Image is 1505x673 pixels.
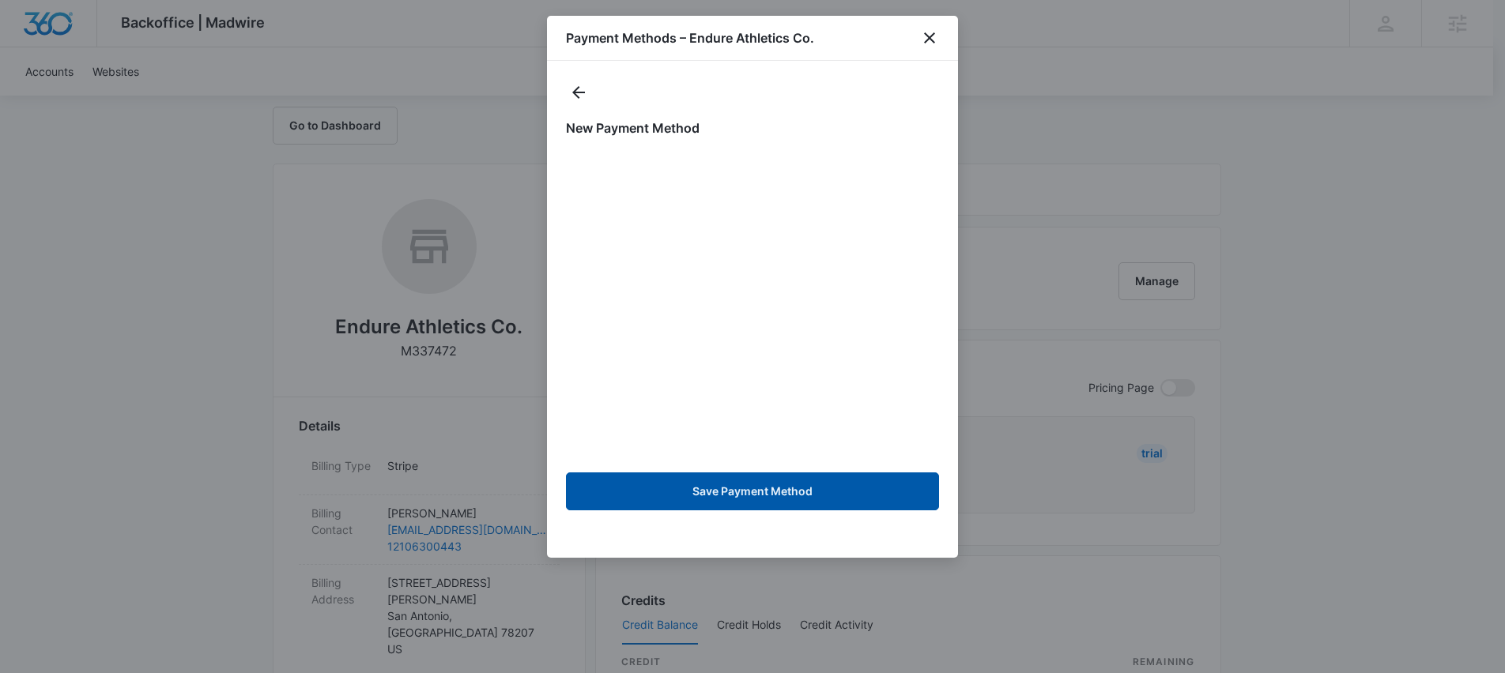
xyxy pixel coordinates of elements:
button: close [920,28,939,47]
h1: New Payment Method [566,118,939,137]
h1: Payment Methods – Endure Athletics Co. [566,28,814,47]
button: Save Payment Method [566,472,939,510]
iframe: Secure payment input frame [563,150,942,460]
button: actions.back [566,80,591,105]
